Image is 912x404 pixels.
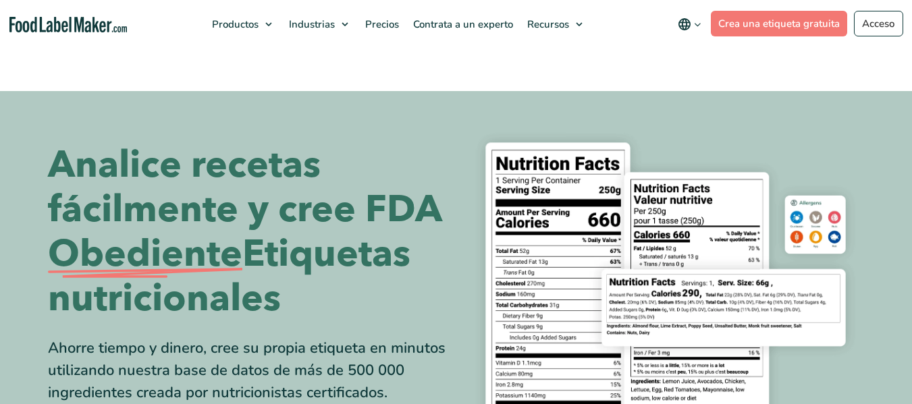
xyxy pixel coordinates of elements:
font: Recursos [527,18,569,31]
font: Crea una etiqueta gratuita [718,17,840,30]
font: Industrias [289,18,335,31]
font: Productos [212,18,259,31]
a: Crea una etiqueta gratuita [711,11,848,36]
font: Precios [365,18,399,31]
a: Acceso [854,11,903,36]
font: Ahorre tiempo y dinero, cree su propia etiqueta en minutos utilizando nuestra base de datos de má... [48,338,446,403]
font: Contrata a un experto [413,18,513,31]
font: Acceso [862,17,894,30]
font: Analice recetas fácilmente y cree FDA [48,140,442,235]
font: Obediente [48,229,242,279]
